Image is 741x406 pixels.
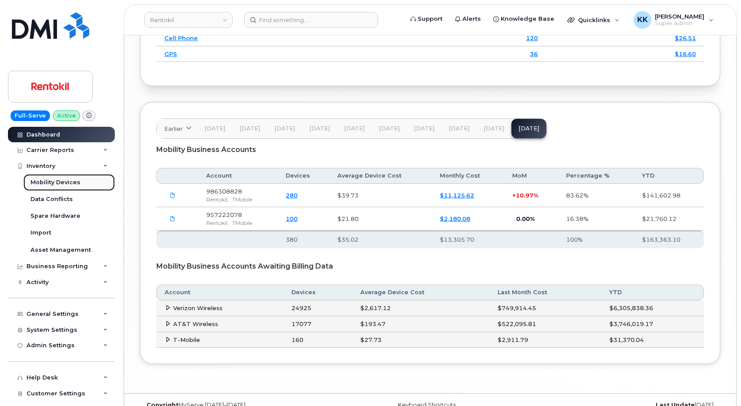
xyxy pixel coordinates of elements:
span: [DATE] [309,125,330,132]
td: $749,914.45 [490,300,602,316]
th: Average Device Cost [329,168,432,184]
span: [DATE] [379,125,400,132]
th: $35.02 [329,231,432,248]
span: Earlier [164,125,183,133]
span: [DATE] [449,125,469,132]
div: Mobility Business Accounts Awaiting Billing Data [156,255,704,277]
a: 100 [286,215,298,222]
a: 120 [526,34,538,42]
input: Find something... [244,12,378,28]
a: $2,180.08 [440,215,470,222]
span: KK [637,15,648,25]
th: Average Device Cost [352,285,489,300]
span: [DATE] [239,125,260,132]
a: Rentokil [144,12,233,28]
span: Super Admin [655,20,704,27]
td: $522,095.81 [490,316,602,332]
span: + [512,192,516,199]
span: ... [512,215,516,222]
a: Cell Phone [164,34,198,42]
span: [DATE] [484,125,504,132]
td: $6,305,838.36 [601,300,704,316]
span: 986308828 [206,188,242,195]
td: $2,617.12 [352,300,489,316]
div: Mobility Business Accounts [156,139,704,161]
td: 16.38% [558,207,634,231]
div: Quicklinks [561,11,626,29]
td: 17077 [284,316,352,332]
th: 100% [558,231,634,248]
td: $39.73 [329,184,432,207]
a: Alerts [449,10,487,28]
div: Kristin Kammer-Grossman [628,11,720,29]
a: Knowledge Base [487,10,560,28]
span: T-Mobile [173,336,200,343]
span: 10.97% [516,192,538,199]
th: YTD [634,168,704,184]
span: TMobile [232,196,252,203]
a: RTK.986308828.statement-DETAIL-Sep02-Oct012025.pdf [164,188,181,203]
span: Knowledge Base [501,15,554,23]
td: $2,911.79 [490,332,602,348]
a: $11,125.62 [440,192,474,199]
span: [PERSON_NAME] [655,13,704,20]
th: $13,305.70 [432,231,504,248]
td: 160 [284,332,352,348]
td: $193.47 [352,316,489,332]
a: GPS [164,50,177,57]
td: $3,746,019.17 [601,316,704,332]
span: 957222078 [206,211,242,218]
span: Rentokil, [206,220,229,226]
th: $163,363.10 [634,231,704,248]
span: AT&T Wireless [173,320,218,327]
span: TMobile [232,220,252,226]
th: Monthly Cost [432,168,504,184]
th: Last Month Cost [490,285,602,300]
td: $21.80 [329,207,432,231]
td: $141,602.98 [634,184,704,207]
td: $21,760.12 [634,207,704,231]
span: Verizon Wireless [173,304,223,311]
th: Account [198,168,278,184]
span: Alerts [462,15,481,23]
th: MoM [504,168,558,184]
th: Account [156,285,284,300]
a: RTK.957222078.statement-DETAIL-Sep02-Oct012025.pdf [164,211,181,226]
th: YTD [601,285,704,300]
a: $26.51 [675,34,696,42]
a: Support [404,10,449,28]
span: Rentokil, [206,196,229,203]
th: 380 [278,231,329,248]
span: [DATE] [204,125,225,132]
span: [DATE] [414,125,435,132]
td: 83.62% [558,184,634,207]
td: $31,370.04 [601,332,704,348]
a: 280 [286,192,298,199]
td: 24925 [284,300,352,316]
span: 0.00% [516,215,535,222]
td: $27.73 [352,332,489,348]
th: Percentage % [558,168,634,184]
span: [DATE] [274,125,295,132]
span: [DATE] [344,125,365,132]
a: 36 [530,50,538,57]
iframe: Messenger Launcher [703,368,734,399]
span: Quicklinks [578,16,610,23]
a: Earlier [157,119,197,138]
th: Devices [278,168,329,184]
th: Devices [284,285,352,300]
span: Support [418,15,442,23]
a: $16.60 [675,50,696,57]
